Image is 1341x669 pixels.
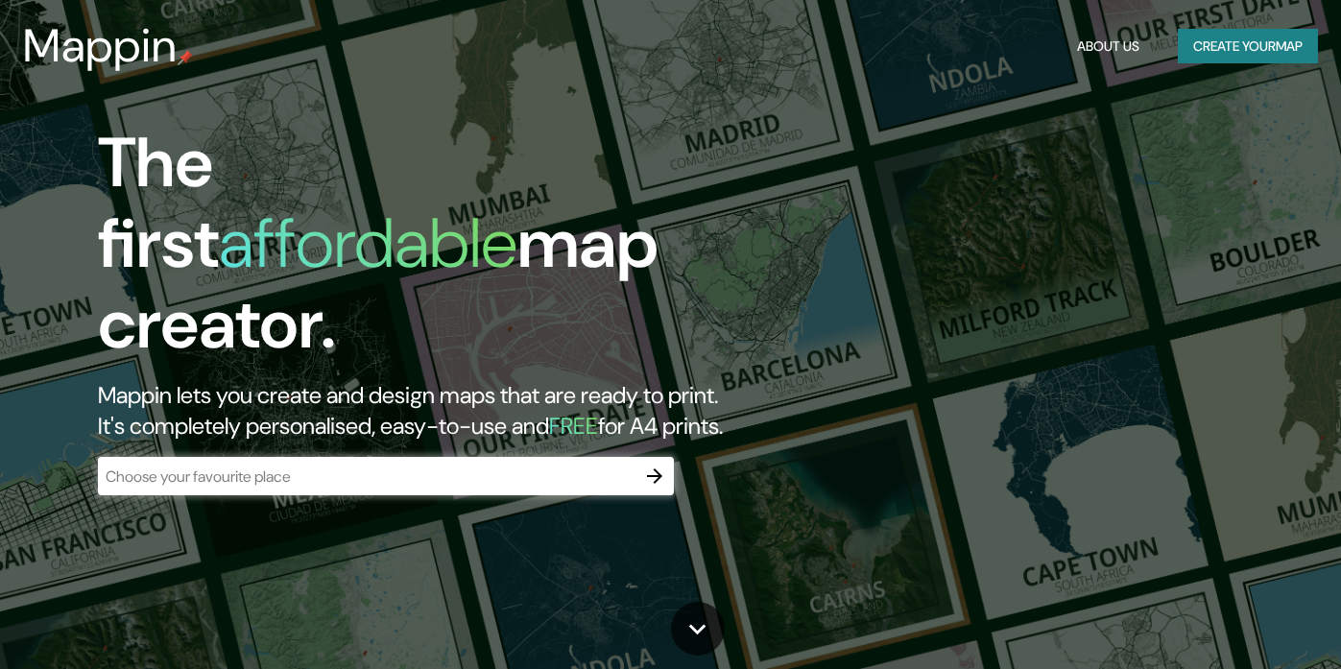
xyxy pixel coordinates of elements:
h1: affordable [219,199,517,288]
iframe: Help widget launcher [1170,594,1320,648]
img: mappin-pin [178,50,193,65]
button: About Us [1069,29,1147,64]
h2: Mappin lets you create and design maps that are ready to print. It's completely personalised, eas... [98,380,769,442]
h1: The first map creator. [98,123,769,380]
h3: Mappin [23,19,178,73]
button: Create yourmap [1178,29,1318,64]
h5: FREE [549,411,598,441]
input: Choose your favourite place [98,466,635,488]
